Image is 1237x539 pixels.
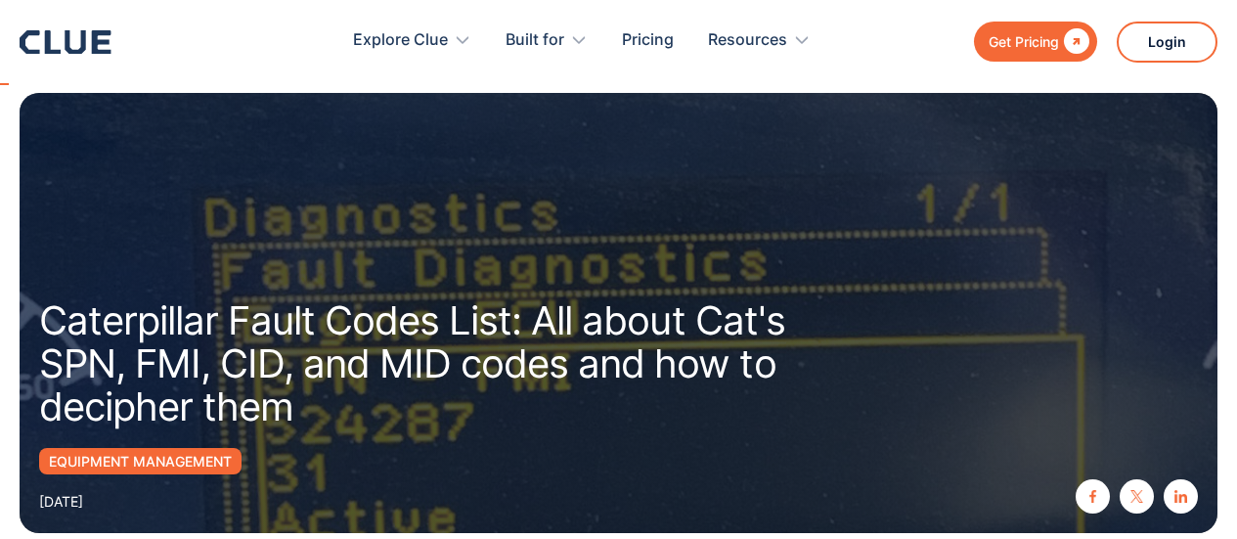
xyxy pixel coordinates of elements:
[989,29,1059,54] div: Get Pricing
[353,10,448,71] div: Explore Clue
[974,22,1097,62] a: Get Pricing
[39,448,242,474] a: Equipment Management
[506,10,564,71] div: Built for
[39,489,83,514] div: [DATE]
[622,10,674,71] a: Pricing
[1117,22,1217,63] a: Login
[1174,490,1187,503] img: linkedin icon
[708,10,787,71] div: Resources
[39,299,851,428] h1: Caterpillar Fault Codes List: All about Cat's SPN, FMI, CID, and MID codes and how to decipher them
[708,10,811,71] div: Resources
[1086,490,1099,503] img: facebook icon
[506,10,588,71] div: Built for
[1059,29,1089,54] div: 
[353,10,471,71] div: Explore Clue
[1130,490,1143,503] img: twitter X icon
